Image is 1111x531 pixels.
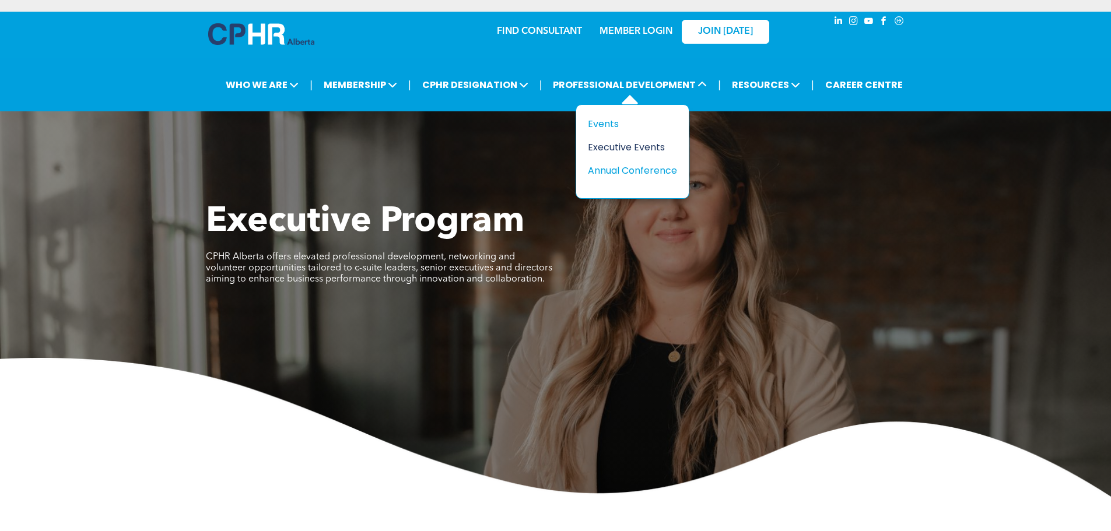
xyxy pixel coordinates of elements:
div: Events [588,117,668,131]
li: | [408,73,411,97]
a: Events [588,117,677,131]
a: instagram [847,15,860,30]
a: CAREER CENTRE [822,74,906,96]
span: MEMBERSHIP [320,74,401,96]
a: linkedin [832,15,845,30]
li: | [539,73,542,97]
li: | [718,73,721,97]
span: WHO WE ARE [222,74,302,96]
a: FIND CONSULTANT [497,27,582,36]
span: PROFESSIONAL DEVELOPMENT [549,74,710,96]
span: CPHR Alberta offers elevated professional development, networking and volunteer opportunities tai... [206,252,552,284]
span: JOIN [DATE] [698,26,753,37]
a: facebook [878,15,891,30]
a: Social network [893,15,906,30]
li: | [310,73,313,97]
div: Executive Events [588,140,668,154]
img: A blue and white logo for cp alberta [208,23,314,45]
span: RESOURCES [728,74,804,96]
a: MEMBER LOGIN [600,27,672,36]
span: CPHR DESIGNATION [419,74,532,96]
span: Executive Program [206,205,524,240]
a: Annual Conference [588,163,677,178]
a: JOIN [DATE] [682,20,769,44]
a: youtube [863,15,875,30]
div: Annual Conference [588,163,668,178]
a: Executive Events [588,140,677,154]
li: | [811,73,814,97]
